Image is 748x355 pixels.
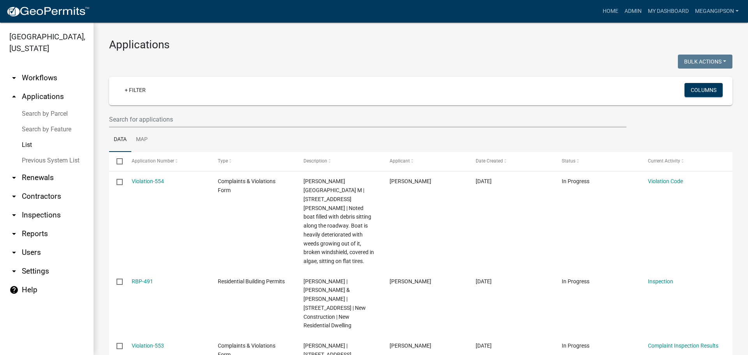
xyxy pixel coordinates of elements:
span: 08/20/2025 [476,278,492,284]
span: Application Number [132,158,174,164]
span: Description [303,158,327,164]
a: megangipson [692,4,742,19]
span: Nathan Royer | Nathan & Bethany Royer | 4190 W 500 S PERU, IN 46970 | New Construction | New Resi... [303,278,366,329]
span: Date Created [476,158,503,164]
a: Home [600,4,621,19]
span: Residential Building Permits [218,278,285,284]
a: Violation-554 [132,178,164,184]
a: Inspection [648,278,673,284]
a: Violation Code [648,178,683,184]
i: arrow_drop_up [9,92,19,101]
datatable-header-cell: Description [296,152,382,171]
span: Brooklyn Thomas [390,178,431,184]
i: help [9,285,19,295]
datatable-header-cell: Select [109,152,124,171]
span: In Progress [562,278,589,284]
span: Megan Gipson [390,343,431,349]
span: In Progress [562,178,589,184]
h3: Applications [109,38,732,51]
a: Admin [621,4,645,19]
a: Complaint Inspection Results [648,343,718,349]
a: Data [109,127,131,152]
span: Applicant [390,158,410,164]
span: 08/20/2025 [476,178,492,184]
span: In Progress [562,343,589,349]
datatable-header-cell: Date Created [468,152,554,171]
span: Type [218,158,228,164]
i: arrow_drop_down [9,192,19,201]
datatable-header-cell: Current Activity [640,152,727,171]
button: Bulk Actions [678,55,732,69]
i: arrow_drop_down [9,267,19,276]
span: Status [562,158,575,164]
span: 08/20/2025 [476,343,492,349]
a: RBP-491 [132,278,153,284]
a: My Dashboard [645,4,692,19]
datatable-header-cell: Status [554,152,640,171]
span: Honeycutt, Victoria M | 3238 SCHILLING ST. | Noted boat filled with debris sitting along the road... [303,178,374,264]
datatable-header-cell: Type [210,152,296,171]
datatable-header-cell: Application Number [124,152,210,171]
span: Current Activity [648,158,680,164]
a: + Filter [118,83,152,97]
i: arrow_drop_down [9,73,19,83]
i: arrow_drop_down [9,173,19,182]
button: Columns [684,83,723,97]
a: Map [131,127,152,152]
input: Search for applications [109,111,626,127]
span: Nathan Royer [390,278,431,284]
a: Violation-553 [132,343,164,349]
i: arrow_drop_down [9,210,19,220]
i: arrow_drop_down [9,229,19,238]
span: Complaints & Violations Form [218,178,275,193]
i: arrow_drop_down [9,248,19,257]
datatable-header-cell: Applicant [382,152,468,171]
